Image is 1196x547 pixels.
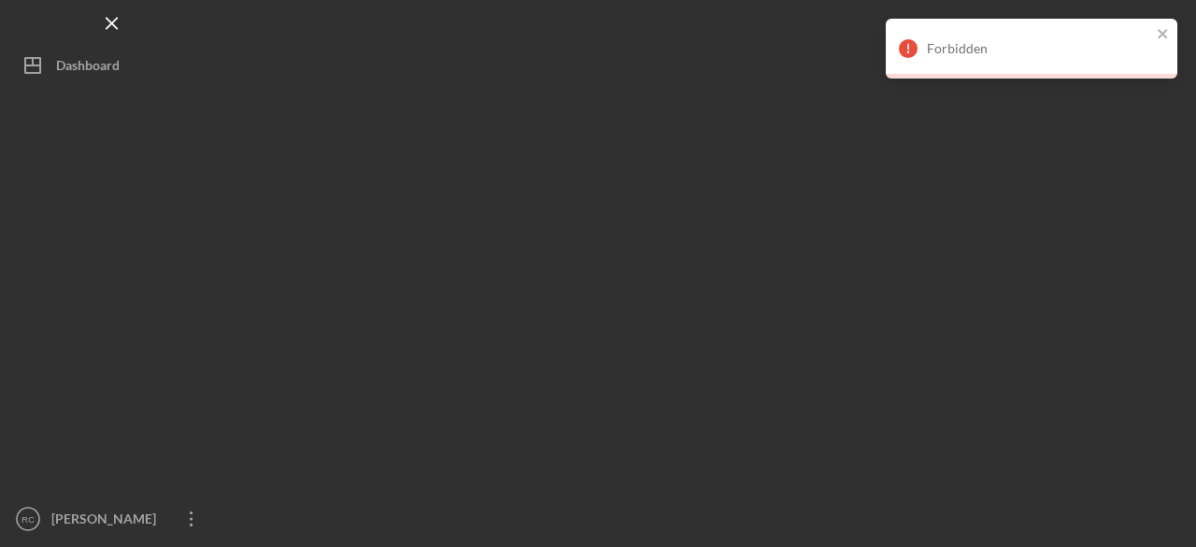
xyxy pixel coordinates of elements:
div: [PERSON_NAME] [47,500,168,542]
button: RC[PERSON_NAME] [9,500,215,538]
div: Forbidden [927,41,1151,56]
button: close [1157,26,1170,44]
div: Dashboard [56,47,120,89]
button: Dashboard [9,47,215,84]
text: RC [21,514,35,525]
